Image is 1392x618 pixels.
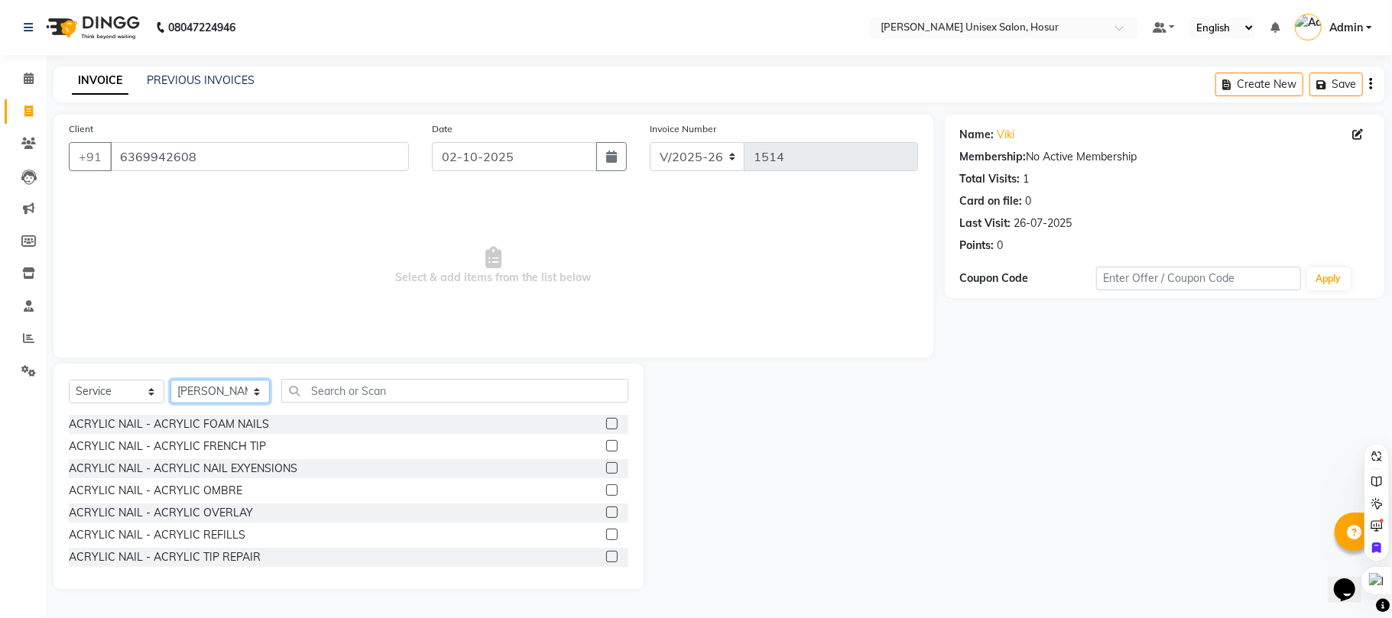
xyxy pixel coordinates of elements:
[69,438,266,455] div: ACRYLIC NAIL - ACRYLIC FRENCH TIP
[1307,267,1351,290] button: Apply
[1295,14,1322,40] img: Admin
[69,189,918,342] span: Select & add items from the list below
[110,142,409,171] input: Search by Name/Mobile/Email/Code
[281,379,628,403] input: Search or Scan
[69,461,297,477] div: ACRYLIC NAIL - ACRYLIC NAIL EXYENSIONS
[432,122,453,136] label: Date
[69,527,245,543] div: ACRYLIC NAIL - ACRYLIC REFILLS
[960,149,1027,165] div: Membership:
[69,505,253,521] div: ACRYLIC NAIL - ACRYLIC OVERLAY
[72,67,128,95] a: INVOICE
[147,73,255,87] a: PREVIOUS INVOICES
[69,483,242,499] div: ACRYLIC NAIL - ACRYLIC OMBRE
[650,122,716,136] label: Invoice Number
[998,238,1004,254] div: 0
[1024,171,1030,187] div: 1
[998,127,1015,143] a: Viki
[960,193,1023,209] div: Card on file:
[1026,193,1032,209] div: 0
[960,270,1096,286] div: Coupon Code
[960,215,1011,231] div: Last Visit:
[69,142,112,171] button: +91
[1309,73,1363,96] button: Save
[1329,20,1363,36] span: Admin
[69,416,269,432] div: ACRYLIC NAIL - ACRYLIC FOAM NAILS
[1014,215,1072,231] div: 26-07-2025
[1215,73,1303,96] button: Create New
[69,122,93,136] label: Client
[1096,267,1301,290] input: Enter Offer / Coupon Code
[960,171,1020,187] div: Total Visits:
[1328,557,1377,603] iframe: chat widget
[39,6,144,49] img: logo
[960,238,995,254] div: Points:
[960,127,995,143] div: Name:
[960,149,1369,165] div: No Active Membership
[69,549,261,565] div: ACRYLIC NAIL - ACRYLIC TIP REPAIR
[168,6,235,49] b: 08047224946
